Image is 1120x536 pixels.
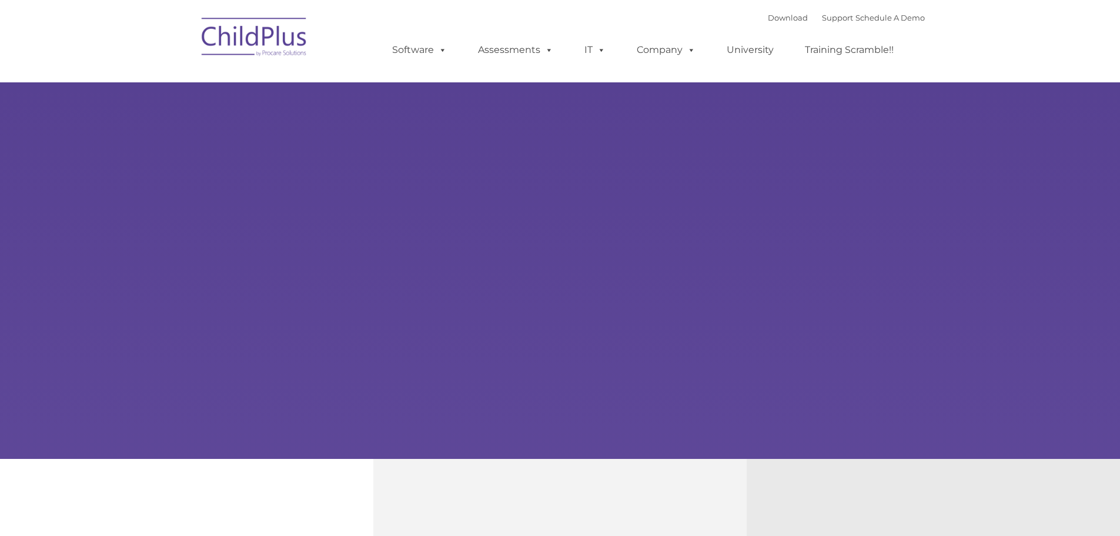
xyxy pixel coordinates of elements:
[715,38,785,62] a: University
[380,38,459,62] a: Software
[822,13,853,22] a: Support
[573,38,617,62] a: IT
[768,13,808,22] a: Download
[466,38,565,62] a: Assessments
[855,13,925,22] a: Schedule A Demo
[768,13,925,22] font: |
[793,38,905,62] a: Training Scramble!!
[625,38,707,62] a: Company
[196,9,313,68] img: ChildPlus by Procare Solutions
